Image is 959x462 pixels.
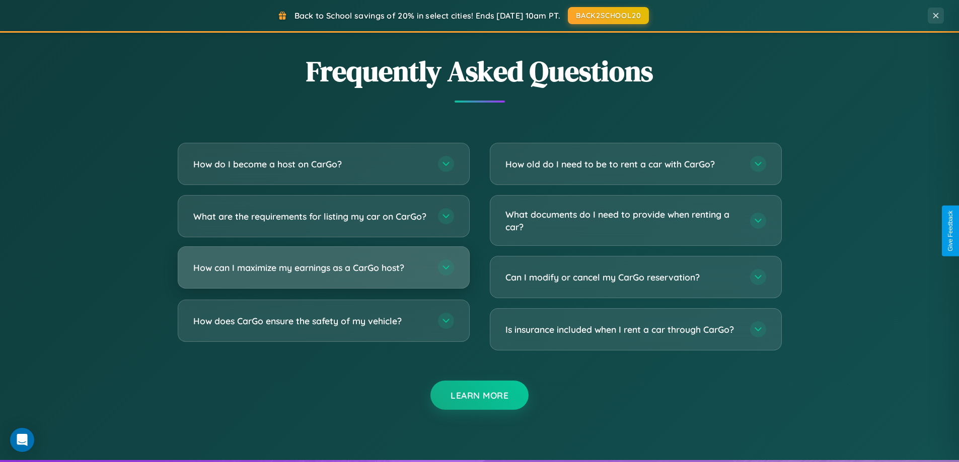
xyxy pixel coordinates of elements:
h2: Frequently Asked Questions [178,52,782,90]
h3: Is insurance included when I rent a car through CarGo? [505,323,740,336]
button: BACK2SCHOOL20 [568,7,649,24]
h3: How does CarGo ensure the safety of my vehicle? [193,315,428,327]
div: Open Intercom Messenger [10,428,34,452]
button: Learn More [430,381,529,410]
div: Give Feedback [947,211,954,251]
h3: What documents do I need to provide when renting a car? [505,208,740,233]
span: Back to School savings of 20% in select cities! Ends [DATE] 10am PT. [294,11,560,21]
h3: Can I modify or cancel my CarGo reservation? [505,271,740,284]
h3: How old do I need to be to rent a car with CarGo? [505,158,740,170]
h3: What are the requirements for listing my car on CarGo? [193,210,428,223]
h3: How can I maximize my earnings as a CarGo host? [193,261,428,274]
h3: How do I become a host on CarGo? [193,158,428,170]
